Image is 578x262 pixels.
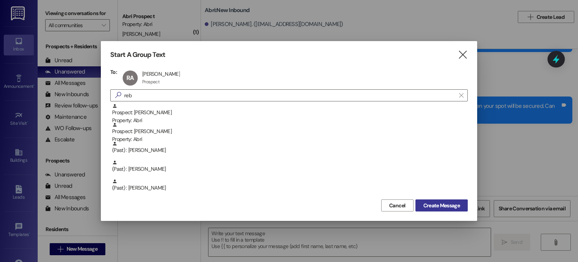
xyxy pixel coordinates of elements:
[126,74,134,82] span: RA
[110,141,468,160] div: (Past) : [PERSON_NAME]
[112,91,124,99] i: 
[110,51,165,59] h3: Start A Group Text
[110,179,468,198] div: (Past) : [PERSON_NAME]
[110,103,468,122] div: Prospect: [PERSON_NAME]Property: Abri
[415,199,468,211] button: Create Message
[381,199,414,211] button: Cancel
[142,79,160,85] div: Prospect
[459,92,463,98] i: 
[110,69,117,75] h3: To:
[423,202,460,210] span: Create Message
[112,103,468,125] div: Prospect: [PERSON_NAME]
[112,135,468,143] div: Property: Abri
[112,179,468,192] div: (Past) : [PERSON_NAME]
[142,70,180,77] div: [PERSON_NAME]
[112,116,468,124] div: Property: Abri
[458,51,468,59] i: 
[455,90,467,101] button: Clear text
[112,141,468,154] div: (Past) : [PERSON_NAME]
[110,122,468,141] div: Prospect: [PERSON_NAME]Property: Abri
[112,122,468,144] div: Prospect: [PERSON_NAME]
[389,202,406,210] span: Cancel
[112,160,468,173] div: (Past) : [PERSON_NAME]
[110,160,468,179] div: (Past) : [PERSON_NAME]
[124,90,455,101] input: Search for any contact or apartment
